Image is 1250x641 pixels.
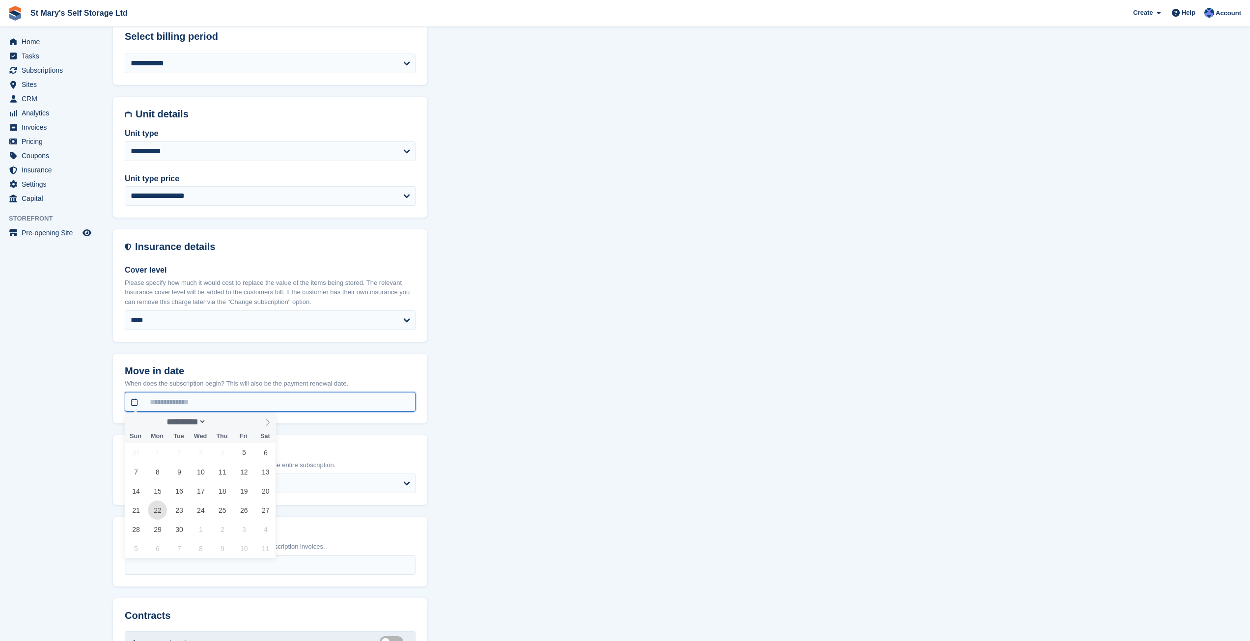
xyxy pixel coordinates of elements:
[213,539,232,558] span: October 9, 2025
[1182,8,1195,18] span: Help
[8,6,23,21] img: stora-icon-8386f47178a22dfd0bd8f6a31ec36ba5ce8667c1dd55bd0f319d3a0aa187defe.svg
[125,173,416,185] label: Unit type price
[136,109,416,120] h2: Unit details
[256,501,275,520] span: September 27, 2025
[126,501,145,520] span: September 21, 2025
[234,520,253,539] span: October 3, 2025
[234,481,253,501] span: September 19, 2025
[81,227,93,239] a: Preview store
[5,226,93,240] a: menu
[234,539,253,558] span: October 10, 2025
[22,120,81,134] span: Invoices
[191,539,210,558] span: October 8, 2025
[169,520,189,539] span: September 30, 2025
[22,92,81,106] span: CRM
[191,520,210,539] span: October 1, 2025
[148,501,167,520] span: September 22, 2025
[22,149,81,163] span: Coupons
[169,481,189,501] span: September 16, 2025
[213,462,232,481] span: September 11, 2025
[125,379,416,389] p: When does the subscription begin? This will also be the payment renewal date.
[135,241,416,252] h2: Insurance details
[213,443,232,462] span: September 4, 2025
[169,443,189,462] span: September 2, 2025
[169,539,189,558] span: October 7, 2025
[191,443,210,462] span: September 3, 2025
[126,520,145,539] span: September 28, 2025
[5,63,93,77] a: menu
[22,177,81,191] span: Settings
[5,163,93,177] a: menu
[256,462,275,481] span: September 13, 2025
[1204,8,1214,18] img: Matthew Keenan
[169,462,189,481] span: September 9, 2025
[256,481,275,501] span: September 20, 2025
[191,501,210,520] span: September 24, 2025
[125,128,416,139] label: Unit type
[125,264,416,276] label: Cover level
[125,365,416,377] h2: Move in date
[1133,8,1153,18] span: Create
[234,501,253,520] span: September 26, 2025
[22,35,81,49] span: Home
[164,417,207,427] select: Month
[5,135,93,148] a: menu
[213,520,232,539] span: October 2, 2025
[22,226,81,240] span: Pre-opening Site
[22,49,81,63] span: Tasks
[22,163,81,177] span: Insurance
[22,78,81,91] span: Sites
[190,433,211,440] span: Wed
[168,433,190,440] span: Tue
[213,501,232,520] span: September 25, 2025
[213,481,232,501] span: September 18, 2025
[234,443,253,462] span: September 5, 2025
[1216,8,1241,18] span: Account
[5,92,93,106] a: menu
[233,433,254,440] span: Fri
[146,433,168,440] span: Mon
[125,433,146,440] span: Sun
[125,109,132,120] img: unit-details-icon-595b0c5c156355b767ba7b61e002efae458ec76ed5ec05730b8e856ff9ea34a9.svg
[126,462,145,481] span: September 7, 2025
[126,443,145,462] span: August 31, 2025
[5,106,93,120] a: menu
[22,192,81,205] span: Capital
[5,149,93,163] a: menu
[256,539,275,558] span: October 11, 2025
[148,520,167,539] span: September 29, 2025
[5,192,93,205] a: menu
[126,539,145,558] span: October 5, 2025
[5,35,93,49] a: menu
[148,539,167,558] span: October 6, 2025
[22,106,81,120] span: Analytics
[5,120,93,134] a: menu
[211,433,233,440] span: Thu
[125,31,416,42] h2: Select billing period
[206,417,237,427] input: Year
[9,214,98,223] span: Storefront
[148,481,167,501] span: September 15, 2025
[22,63,81,77] span: Subscriptions
[126,481,145,501] span: September 14, 2025
[256,520,275,539] span: October 4, 2025
[125,610,416,621] h2: Contracts
[191,481,210,501] span: September 17, 2025
[148,462,167,481] span: September 8, 2025
[22,135,81,148] span: Pricing
[5,78,93,91] a: menu
[5,49,93,63] a: menu
[191,462,210,481] span: September 10, 2025
[125,241,131,252] img: insurance-details-icon-731ffda60807649b61249b889ba3c5e2b5c27d34e2e1fb37a309f0fde93ff34a.svg
[27,5,132,21] a: St Mary's Self Storage Ltd
[254,433,276,440] span: Sat
[169,501,189,520] span: September 23, 2025
[148,443,167,462] span: September 1, 2025
[125,278,416,307] p: Please specify how much it would cost to replace the value of the items being stored. The relevan...
[256,443,275,462] span: September 6, 2025
[234,462,253,481] span: September 12, 2025
[5,177,93,191] a: menu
